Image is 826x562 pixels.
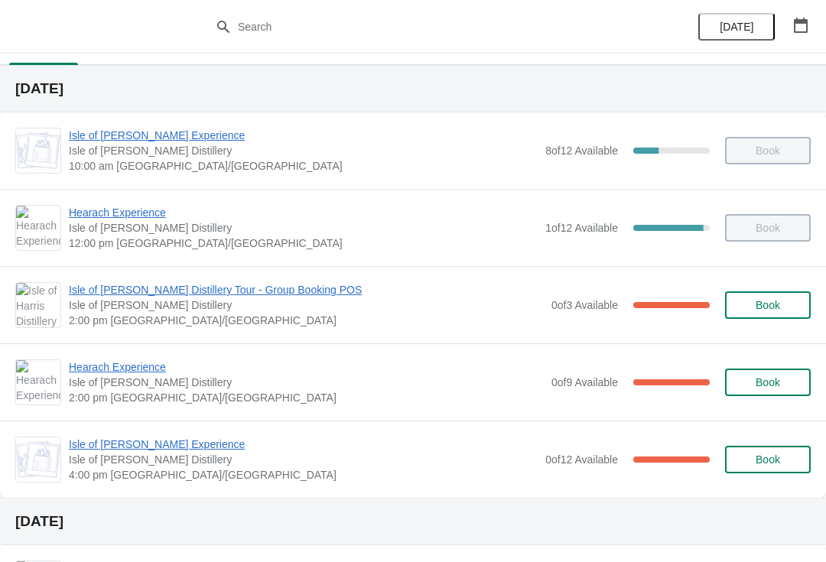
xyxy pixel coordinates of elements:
span: 12:00 pm [GEOGRAPHIC_DATA]/[GEOGRAPHIC_DATA] [69,236,538,251]
span: 0 of 3 Available [551,299,618,311]
span: Isle of [PERSON_NAME] Distillery [69,220,538,236]
input: Search [237,13,619,41]
img: Isle of Harris Gin Experience | Isle of Harris Distillery | 4:00 pm Europe/London [16,441,60,478]
span: Book [756,299,780,311]
button: Book [725,291,811,319]
span: Isle of [PERSON_NAME] Distillery Tour - Group Booking POS [69,282,544,297]
span: Hearach Experience [69,205,538,220]
span: Isle of [PERSON_NAME] Distillery [69,297,544,313]
h2: [DATE] [15,514,811,529]
span: Hearach Experience [69,359,544,375]
span: Isle of [PERSON_NAME] Distillery [69,452,538,467]
span: Isle of [PERSON_NAME] Experience [69,437,538,452]
img: Hearach Experience | Isle of Harris Distillery | 12:00 pm Europe/London [16,206,60,250]
span: 10:00 am [GEOGRAPHIC_DATA]/[GEOGRAPHIC_DATA] [69,158,538,174]
span: Isle of [PERSON_NAME] Distillery [69,375,544,390]
span: 1 of 12 Available [545,222,618,234]
button: Book [725,369,811,396]
span: Isle of [PERSON_NAME] Distillery [69,143,538,158]
button: Book [725,446,811,473]
button: [DATE] [698,13,775,41]
img: Isle of Harris Gin Experience | Isle of Harris Distillery | 10:00 am Europe/London [16,132,60,169]
span: 8 of 12 Available [545,145,618,157]
h2: [DATE] [15,81,811,96]
span: 2:00 pm [GEOGRAPHIC_DATA]/[GEOGRAPHIC_DATA] [69,390,544,405]
span: Isle of [PERSON_NAME] Experience [69,128,538,143]
img: Isle of Harris Distillery Tour - Group Booking POS | Isle of Harris Distillery | 2:00 pm Europe/L... [16,283,60,327]
span: 4:00 pm [GEOGRAPHIC_DATA]/[GEOGRAPHIC_DATA] [69,467,538,482]
span: 0 of 12 Available [545,453,618,466]
span: 2:00 pm [GEOGRAPHIC_DATA]/[GEOGRAPHIC_DATA] [69,313,544,328]
span: Book [756,376,780,388]
img: Hearach Experience | Isle of Harris Distillery | 2:00 pm Europe/London [16,360,60,404]
span: Book [756,453,780,466]
span: [DATE] [720,21,753,33]
span: 0 of 9 Available [551,376,618,388]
